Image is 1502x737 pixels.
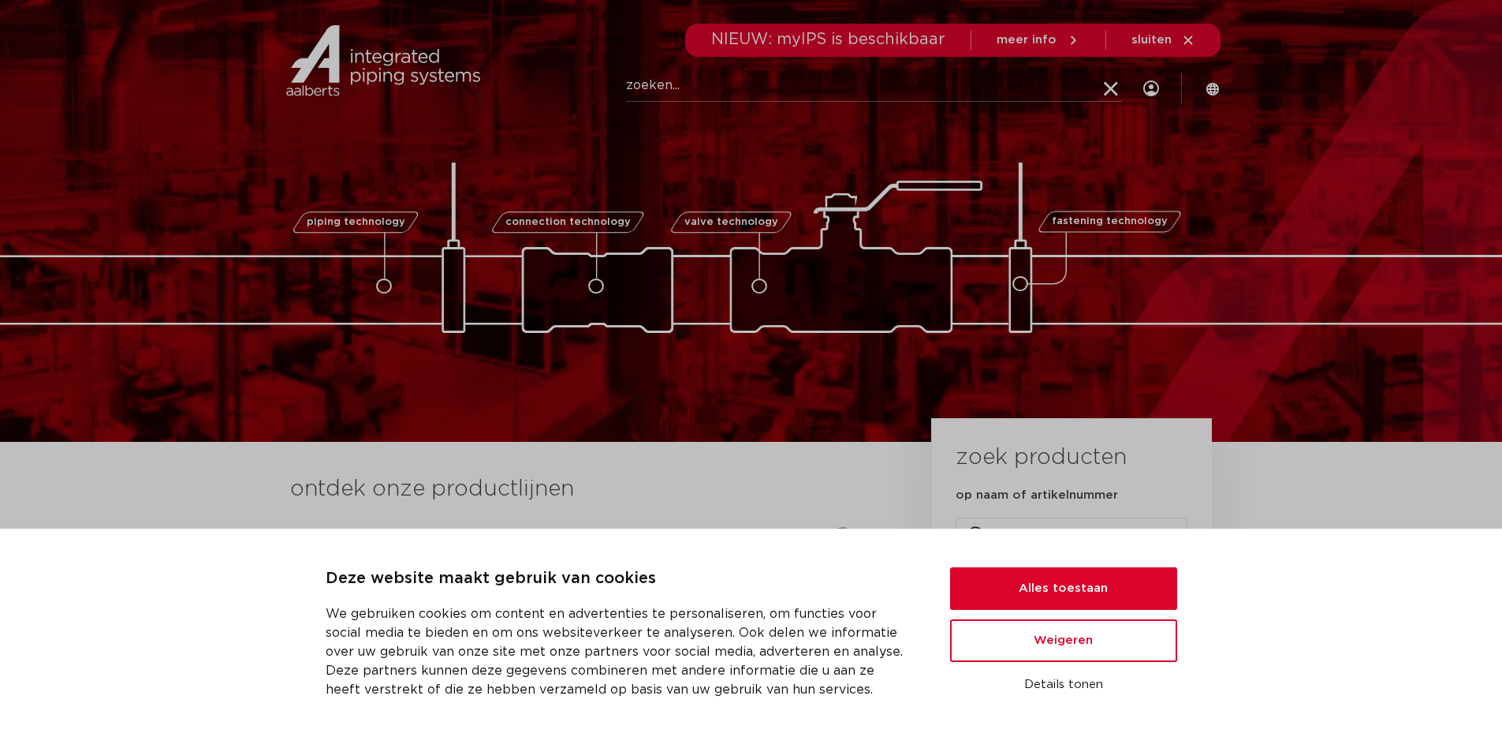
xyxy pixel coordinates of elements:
input: zoeken [956,518,1187,554]
button: Alles toestaan [950,567,1177,610]
label: op naam of artikelnummer [956,488,1118,503]
span: meer info [997,34,1057,46]
a: sluiten [1131,33,1195,47]
p: We gebruiken cookies om content en advertenties te personaliseren, om functies voor social media ... [326,604,912,699]
button: Details tonen [950,672,1177,698]
input: zoeken... [626,70,1122,102]
h3: zoek producten [956,442,1127,473]
span: connection technology [505,217,630,227]
span: NIEUW: myIPS is beschikbaar [711,32,945,47]
span: sluiten [1131,34,1172,46]
h3: ontdek onze productlijnen [290,473,878,505]
span: fastening technology [1052,217,1168,227]
span: piping technology [307,217,405,227]
p: Deze website maakt gebruik van cookies [326,567,912,592]
a: meer info [997,33,1080,47]
button: Weigeren [950,619,1177,662]
span: valve technology [684,217,778,227]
